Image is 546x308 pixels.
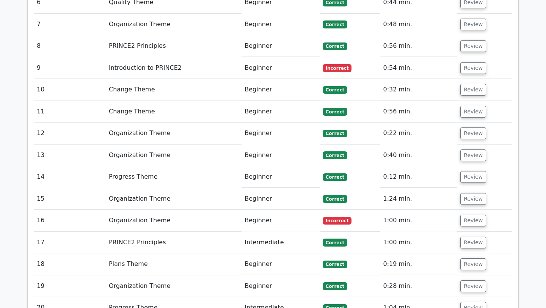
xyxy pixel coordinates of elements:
td: 15 [34,188,106,210]
td: PRINCE2 Principles [106,35,242,57]
td: 0:19 min. [380,253,457,275]
button: Review [460,149,486,161]
td: 12 [34,123,106,144]
span: Correct [323,282,347,290]
button: Review [460,193,486,205]
td: 14 [34,166,106,188]
td: Beginner [242,57,319,79]
button: Review [460,19,486,30]
td: Beginner [242,275,319,297]
td: 0:12 min. [380,166,457,188]
td: Organization Theme [106,14,242,35]
span: Correct [323,86,347,94]
td: Beginner [242,188,319,210]
span: Correct [323,42,347,50]
td: Beginner [242,123,319,144]
td: Beginner [242,14,319,35]
button: Review [460,106,486,118]
span: Correct [323,173,347,181]
td: Beginner [242,166,319,188]
button: Review [460,258,486,270]
td: Change Theme [106,79,242,101]
span: Correct [323,195,347,203]
td: Beginner [242,145,319,166]
td: 0:28 min. [380,275,457,297]
td: 1:24 min. [380,188,457,210]
td: 10 [34,79,106,101]
td: Plans Theme [106,253,242,275]
td: Beginner [242,253,319,275]
td: Progress Theme [106,166,242,188]
td: Beginner [242,210,319,231]
span: Correct [323,130,347,137]
span: Correct [323,261,347,268]
td: 1:00 min. [380,210,457,231]
td: Organization Theme [106,145,242,166]
td: 13 [34,145,106,166]
td: Beginner [242,35,319,57]
td: 16 [34,210,106,231]
td: 0:48 min. [380,14,457,35]
td: 0:54 min. [380,57,457,79]
button: Review [460,62,486,74]
button: Review [460,215,486,226]
td: 0:56 min. [380,101,457,123]
td: 8 [34,35,106,57]
button: Review [460,171,486,183]
span: Correct [323,108,347,115]
td: 9 [34,57,106,79]
button: Review [460,84,486,96]
span: Correct [323,151,347,159]
td: 17 [34,232,106,253]
button: Review [460,237,486,248]
td: Organization Theme [106,188,242,210]
span: Incorrect [323,217,352,225]
span: Incorrect [323,64,352,72]
span: Correct [323,239,347,246]
td: Organization Theme [106,275,242,297]
td: Change Theme [106,101,242,123]
td: Introduction to PRINCE2 [106,57,242,79]
td: Beginner [242,101,319,123]
button: Review [460,40,486,52]
td: PRINCE2 Principles [106,232,242,253]
td: Beginner [242,79,319,101]
span: Correct [323,20,347,28]
td: 0:32 min. [380,79,457,101]
td: Organization Theme [106,210,242,231]
button: Review [460,280,486,292]
td: 7 [34,14,106,35]
td: 0:56 min. [380,35,457,57]
td: Intermediate [242,232,319,253]
td: Organization Theme [106,123,242,144]
td: 11 [34,101,106,123]
td: 19 [34,275,106,297]
button: Review [460,127,486,139]
td: 0:22 min. [380,123,457,144]
td: 0:40 min. [380,145,457,166]
td: 18 [34,253,106,275]
td: 1:00 min. [380,232,457,253]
